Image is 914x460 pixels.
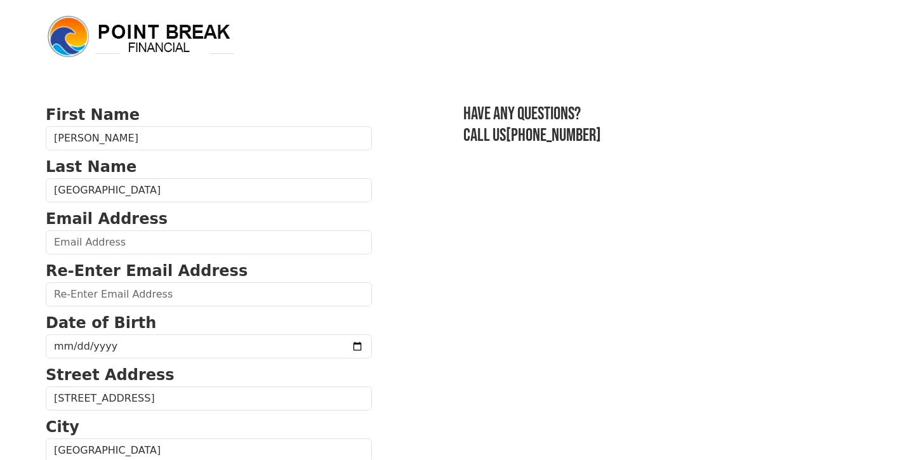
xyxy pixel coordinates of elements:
[463,125,868,147] h3: Call us
[506,125,601,146] a: [PHONE_NUMBER]
[463,103,868,125] h3: Have any questions?
[46,418,79,436] strong: City
[46,158,136,176] strong: Last Name
[46,106,140,124] strong: First Name
[46,178,372,202] input: Last Name
[46,366,175,384] strong: Street Address
[46,262,248,280] strong: Re-Enter Email Address
[46,210,168,228] strong: Email Address
[46,126,372,150] input: First Name
[46,230,372,254] input: Email Address
[46,14,236,60] img: logo.png
[46,282,372,306] input: Re-Enter Email Address
[46,314,156,332] strong: Date of Birth
[46,386,372,411] input: Street Address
